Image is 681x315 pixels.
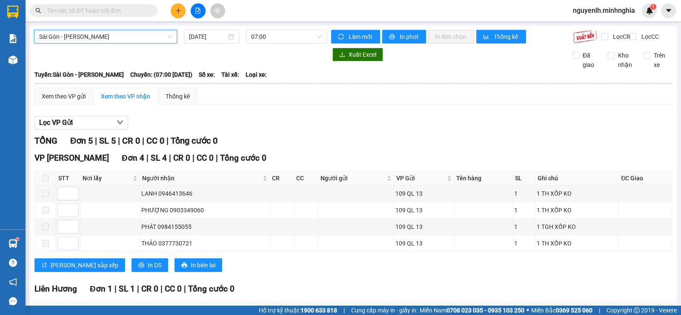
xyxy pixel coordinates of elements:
span: Chuyến: (07:00 [DATE]) [130,70,192,79]
span: caret-down [665,7,672,14]
span: Số xe: [199,70,215,79]
span: | [95,136,97,146]
button: downloadXuất Excel [332,48,383,61]
span: Đơn 4 [122,153,144,163]
span: | [146,153,149,163]
div: 1 [514,189,534,198]
span: Tài xế: [221,70,239,79]
span: Lọc CC [638,32,660,41]
span: Người nhận [142,173,260,183]
span: aim [215,8,220,14]
span: Miền Nam [420,306,524,315]
th: SL [513,171,535,185]
span: Thống kê [494,32,519,41]
span: printer [389,34,396,40]
span: | [114,284,117,294]
span: notification [9,278,17,286]
span: Lọc VP Gửi [39,117,73,128]
span: | [137,284,139,294]
span: SL 1 [119,284,135,294]
span: download [339,52,345,58]
span: SL 5 [99,136,116,146]
span: | [118,136,120,146]
span: | [192,153,195,163]
sup: 1 [16,238,19,240]
input: 13/09/2025 [189,32,227,41]
span: CR 0 [141,284,158,294]
span: [PERSON_NAME] sắp xếp [51,260,118,270]
span: In phơi [400,32,419,41]
div: PHƯỢNG 0903349060 [141,205,268,215]
li: 02523854854 [4,29,162,40]
span: | [184,284,186,294]
div: 1 [514,222,534,231]
span: question-circle [9,259,17,267]
span: | [343,306,345,315]
span: In DS [148,260,161,270]
span: | [142,136,144,146]
div: Xem theo VP gửi [42,92,86,101]
span: printer [181,262,187,269]
span: Tổng cước 0 [188,284,235,294]
span: Tổng cước 0 [220,153,266,163]
button: bar-chartThống kê [476,30,526,43]
div: 1 [514,239,534,248]
span: phone [49,31,56,38]
span: | [166,136,169,146]
button: printerIn biên lai [175,258,222,272]
div: 1 [514,205,534,215]
span: Người gửi [307,304,377,314]
span: | [216,153,218,163]
th: Ghi chú [535,171,619,185]
span: Đã giao [579,51,601,69]
span: CR 0 [122,136,140,146]
div: 109 QL 13 [395,222,452,231]
button: aim [210,3,225,18]
div: LANH 0946413646 [141,189,268,198]
span: Loại xe: [246,70,267,79]
button: printerIn DS [132,258,168,272]
span: Miền Bắc [531,306,592,315]
span: Liên Hương [34,284,77,294]
button: sort-ascending[PERSON_NAME] sắp xếp [34,258,125,272]
img: solution-icon [9,34,17,43]
span: 1 [652,4,655,10]
th: CR [270,171,294,185]
div: THẢO 0377730721 [141,239,268,248]
span: copyright [634,307,640,313]
span: Người nhận [146,304,244,314]
span: Kho nhận [615,51,637,69]
span: | [599,306,600,315]
strong: 0369 525 060 [556,307,592,314]
span: VP [PERSON_NAME] [34,153,109,163]
img: warehouse-icon [9,239,17,248]
img: 9k= [573,30,597,43]
span: Xuất Excel [349,50,376,59]
sup: 1 [650,4,656,10]
div: 109 QL 13 [395,239,452,248]
button: file-add [191,3,206,18]
div: Xem theo VP nhận [101,92,150,101]
div: 1 TH XỐP KO [537,189,617,198]
span: 07:00 [251,30,321,43]
td: 109 QL 13 [394,235,454,252]
span: printer [138,262,144,269]
span: sort-ascending [41,262,47,269]
span: ⚪️ [526,309,529,312]
span: Sài Gòn - Phan Rí [39,30,172,43]
div: 1 TGH XỐP KO [537,222,617,231]
span: CC 0 [197,153,214,163]
span: CC 0 [165,284,182,294]
input: Tìm tên, số ĐT hoặc mã đơn [47,6,147,15]
img: icon-new-feature [646,7,653,14]
span: Nơi lấy [83,173,131,183]
b: Tuyến: Sài Gòn - [PERSON_NAME] [34,71,124,78]
th: CC [294,171,318,185]
div: Thống kê [166,92,190,101]
span: VP Gửi [396,173,445,183]
span: message [9,297,17,305]
b: GỬI : Liên Hương [4,53,94,67]
span: Nơi lấy [83,304,135,314]
span: Tổng cước 0 [171,136,217,146]
span: CR 0 [173,153,190,163]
